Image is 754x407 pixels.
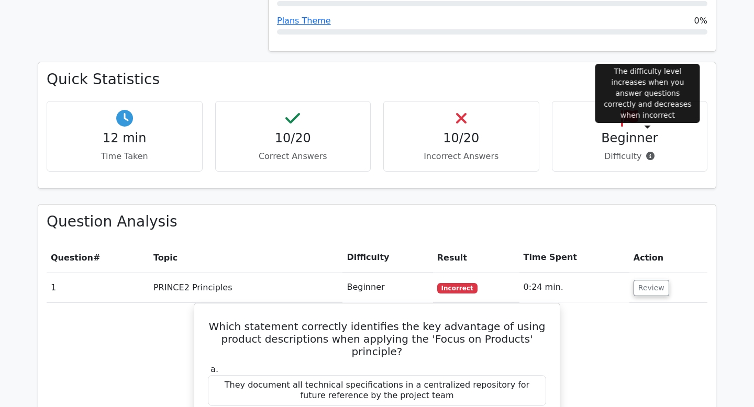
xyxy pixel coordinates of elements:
[208,375,546,406] div: They document all technical specifications in a centralized repository for future reference by th...
[51,253,93,263] span: Question
[149,243,343,273] th: Topic
[519,243,629,273] th: Time Spent
[342,243,433,273] th: Difficulty
[47,273,149,302] td: 1
[433,243,519,273] th: Result
[342,273,433,302] td: Beginner
[149,273,343,302] td: PRINCE2 Principles
[629,243,707,273] th: Action
[56,131,194,146] h4: 12 min
[561,150,699,163] p: Difficulty
[47,213,707,231] h3: Question Analysis
[634,280,669,296] button: Review
[694,15,707,27] span: 0%
[519,273,629,302] td: 0:24 min.
[277,16,331,26] a: Plans Theme
[47,243,149,273] th: #
[224,150,362,163] p: Correct Answers
[437,283,478,293] span: Incorrect
[561,131,699,146] h4: Beginner
[56,150,194,163] p: Time Taken
[210,364,218,374] span: a.
[392,131,530,146] h4: 10/20
[207,320,547,358] h5: Which statement correctly identifies the key advantage of using product descriptions when applyin...
[392,150,530,163] p: Incorrect Answers
[595,64,700,123] div: The difficulty level increases when you answer questions correctly and decreases when incorrect
[224,131,362,146] h4: 10/20
[47,71,707,88] h3: Quick Statistics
